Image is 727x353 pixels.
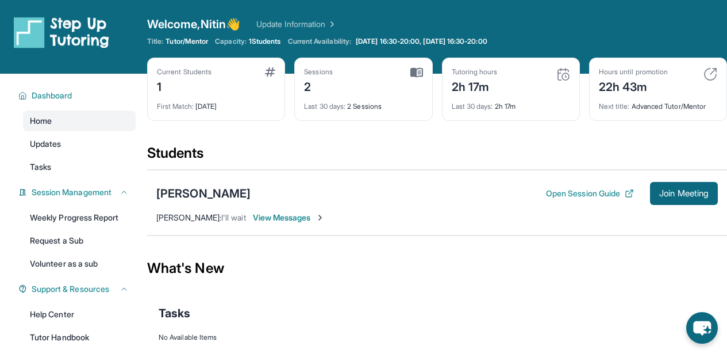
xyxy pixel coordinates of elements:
[157,102,194,111] span: First Match :
[147,243,727,294] div: What's New
[410,67,423,78] img: card
[599,77,668,95] div: 22h 43m
[27,283,129,295] button: Support & Resources
[253,212,325,223] span: View Messages
[304,67,333,77] div: Sessions
[452,95,570,111] div: 2h 17m
[353,37,490,46] a: [DATE] 16:30-20:00, [DATE] 16:30-20:00
[157,67,211,77] div: Current Students
[32,187,111,198] span: Session Management
[452,67,498,77] div: Tutoring hours
[23,157,136,177] a: Tasks
[156,212,221,222] span: [PERSON_NAME] :
[546,188,634,199] button: Open Session Guide
[14,16,109,48] img: logo
[659,190,709,197] span: Join Meeting
[23,207,136,228] a: Weekly Progress Report
[32,283,109,295] span: Support & Resources
[703,67,717,81] img: card
[147,16,240,32] span: Welcome, Nitin 👋
[304,95,422,111] div: 2 Sessions
[23,134,136,154] a: Updates
[650,182,718,205] button: Join Meeting
[316,213,325,222] img: Chevron-Right
[30,115,52,127] span: Home
[147,37,163,46] span: Title:
[221,212,246,222] span: I'll wait
[356,37,487,46] span: [DATE] 16:30-20:00, [DATE] 16:30-20:00
[157,95,275,111] div: [DATE]
[452,102,493,111] span: Last 30 days :
[156,185,251,202] div: [PERSON_NAME]
[599,95,717,111] div: Advanced Tutor/Mentor
[23,111,136,131] a: Home
[30,138,61,150] span: Updates
[325,18,337,30] img: Chevron Right
[23,304,136,325] a: Help Center
[23,327,136,348] a: Tutor Handbook
[157,77,211,95] div: 1
[556,67,570,81] img: card
[23,253,136,274] a: Volunteer as a sub
[159,305,190,321] span: Tasks
[265,67,275,77] img: card
[23,230,136,251] a: Request a Sub
[288,37,351,46] span: Current Availability:
[32,90,72,101] span: Dashboard
[686,312,718,344] button: chat-button
[599,102,630,111] span: Next title :
[452,77,498,95] div: 2h 17m
[256,18,337,30] a: Update Information
[147,144,727,169] div: Students
[249,37,281,46] span: 1 Students
[599,67,668,77] div: Hours until promotion
[304,102,345,111] span: Last 30 days :
[30,161,51,173] span: Tasks
[159,333,716,342] div: No Available Items
[166,37,208,46] span: Tutor/Mentor
[215,37,247,46] span: Capacity:
[27,90,129,101] button: Dashboard
[27,187,129,198] button: Session Management
[304,77,333,95] div: 2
